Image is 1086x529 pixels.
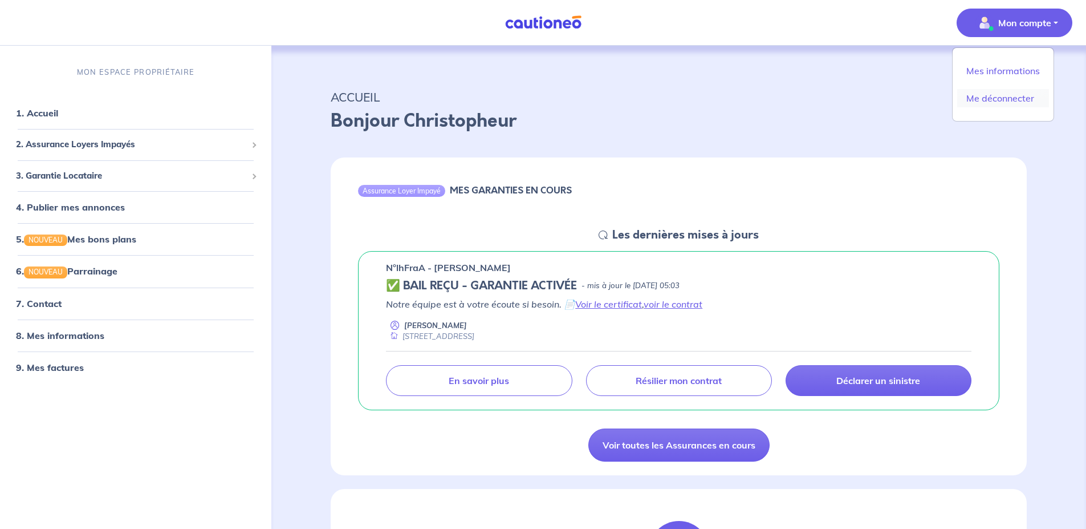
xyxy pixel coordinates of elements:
p: Bonjour Christopheur [331,107,1027,135]
p: Mon compte [998,16,1051,30]
p: En savoir plus [449,375,509,386]
a: Mes informations [957,62,1049,80]
p: Déclarer un sinistre [836,375,920,386]
div: 6.NOUVEAUParrainage [5,260,267,282]
h6: MES GARANTIES EN COURS [450,185,572,196]
div: 2. Assurance Loyers Impayés [5,134,267,156]
a: 8. Mes informations [16,329,104,341]
a: 9. Mes factures [16,361,84,373]
a: 7. Contact [16,297,62,309]
a: 5.NOUVEAUMes bons plans [16,233,136,245]
p: - mis à jour le [DATE] 05:03 [581,280,680,292]
div: 9. Mes factures [5,356,267,378]
span: 3. Garantie Locataire [16,169,247,182]
a: Me déconnecter [957,89,1049,107]
div: 1. Accueil [5,102,267,124]
div: 5.NOUVEAUMes bons plans [5,228,267,251]
div: [STREET_ADDRESS] [386,331,474,342]
a: Déclarer un sinistre [786,365,971,396]
a: En savoir plus [386,365,572,396]
a: Voir le certificat [575,298,642,310]
div: illu_account_valid_menu.svgMon compte [952,47,1054,122]
a: Résilier mon contrat [586,365,772,396]
a: 4. Publier mes annonces [16,201,125,213]
p: Notre équipe est à votre écoute si besoin. 📄 , [386,297,971,311]
a: 6.NOUVEAUParrainage [16,265,117,277]
div: 7. Contact [5,292,267,314]
span: 2. Assurance Loyers Impayés [16,138,247,151]
div: state: CONTRACT-VALIDATED, Context: NEW,MAYBE-CERTIFICATE,ALONE,LESSOR-DOCUMENTS [386,279,971,293]
div: 3. Garantie Locataire [5,164,267,187]
div: 4. Publier mes annonces [5,196,267,219]
img: illu_account_valid_menu.svg [975,14,994,32]
div: 8. Mes informations [5,324,267,346]
div: Assurance Loyer Impayé [358,185,445,196]
button: illu_account_valid_menu.svgMon compte [957,9,1072,37]
p: [PERSON_NAME] [404,320,467,331]
h5: Les dernières mises à jours [612,228,759,242]
a: voir le contrat [644,298,702,310]
p: Résilier mon contrat [636,375,722,386]
p: ACCUEIL [331,87,1027,107]
img: Cautioneo [501,15,586,30]
p: n°lhFraA - [PERSON_NAME] [386,261,511,274]
h5: ✅ BAIL REÇU - GARANTIE ACTIVÉE [386,279,577,293]
a: Voir toutes les Assurances en cours [588,429,770,462]
p: MON ESPACE PROPRIÉTAIRE [77,67,194,78]
a: 1. Accueil [16,107,58,119]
